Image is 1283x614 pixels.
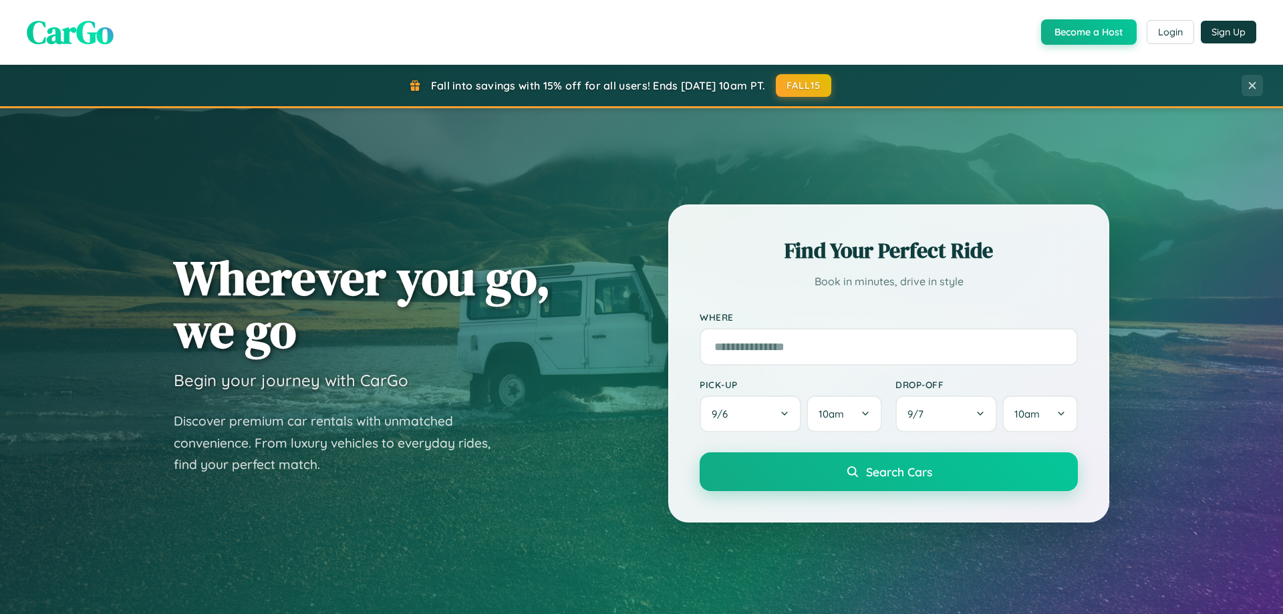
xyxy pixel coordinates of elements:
[895,379,1078,390] label: Drop-off
[700,311,1078,323] label: Where
[174,410,508,476] p: Discover premium car rentals with unmatched convenience. From luxury vehicles to everyday rides, ...
[700,396,801,432] button: 9/6
[1002,396,1078,432] button: 10am
[866,464,932,479] span: Search Cars
[431,79,766,92] span: Fall into savings with 15% off for all users! Ends [DATE] 10am PT.
[1041,19,1137,45] button: Become a Host
[1201,21,1256,43] button: Sign Up
[776,74,832,97] button: FALL15
[712,408,734,420] span: 9 / 6
[907,408,930,420] span: 9 / 7
[807,396,882,432] button: 10am
[895,396,997,432] button: 9/7
[700,452,1078,491] button: Search Cars
[1147,20,1194,44] button: Login
[174,370,408,390] h3: Begin your journey with CarGo
[1014,408,1040,420] span: 10am
[700,272,1078,291] p: Book in minutes, drive in style
[27,10,114,54] span: CarGo
[700,379,882,390] label: Pick-up
[819,408,844,420] span: 10am
[700,236,1078,265] h2: Find Your Perfect Ride
[174,251,551,357] h1: Wherever you go, we go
